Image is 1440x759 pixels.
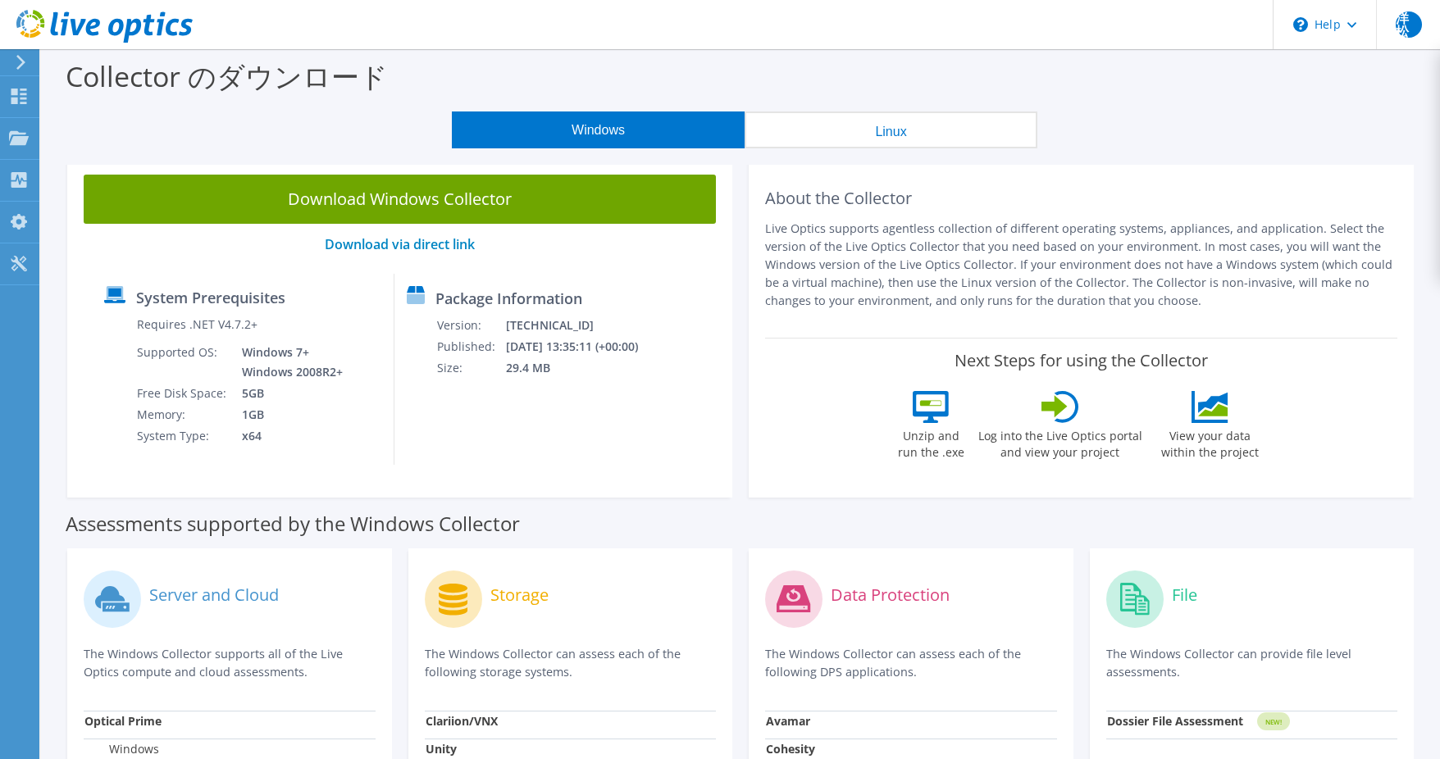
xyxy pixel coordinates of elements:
[66,516,520,532] label: Assessments supported by the Windows Collector
[136,383,230,404] td: Free Disk Space:
[436,336,505,357] td: Published:
[1265,717,1281,726] tspan: NEW!
[894,423,969,461] label: Unzip and run the .exe
[436,357,505,379] td: Size:
[426,741,457,757] strong: Unity
[436,315,505,336] td: Version:
[230,383,346,404] td: 5GB
[84,713,162,729] strong: Optical Prime
[1151,423,1269,461] label: View your data within the project
[136,342,230,383] td: Supported OS:
[1106,645,1398,681] p: The Windows Collector can provide file level assessments.
[136,425,230,447] td: System Type:
[1396,11,1422,38] span: 洋松
[136,289,285,306] label: System Prerequisites
[505,336,659,357] td: [DATE] 13:35:11 (+00:00)
[765,220,1397,310] p: Live Optics supports agentless collection of different operating systems, appliances, and applica...
[435,290,582,307] label: Package Information
[426,713,498,729] strong: Clariion/VNX
[230,342,346,383] td: Windows 7+ Windows 2008R2+
[425,645,717,681] p: The Windows Collector can assess each of the following storage systems.
[149,587,279,603] label: Server and Cloud
[84,741,159,757] label: Windows
[505,357,659,379] td: 29.4 MB
[84,645,376,681] p: The Windows Collector supports all of the Live Optics compute and cloud assessments.
[765,189,1397,208] h2: About the Collector
[505,315,659,336] td: [TECHNICAL_ID]
[1172,587,1197,603] label: File
[766,741,815,757] strong: Cohesity
[1107,713,1243,729] strong: Dossier File Assessment
[325,235,475,253] a: Download via direct link
[831,587,950,603] label: Data Protection
[766,713,810,729] strong: Avamar
[1293,17,1308,32] svg: \n
[765,645,1057,681] p: The Windows Collector can assess each of the following DPS applications.
[230,425,346,447] td: x64
[136,404,230,425] td: Memory:
[452,111,745,148] button: Windows
[66,57,388,95] label: Collector のダウンロード
[745,111,1037,148] button: Linux
[490,587,549,603] label: Storage
[137,316,257,333] label: Requires .NET V4.7.2+
[84,175,716,224] a: Download Windows Collector
[977,423,1143,461] label: Log into the Live Optics portal and view your project
[955,351,1208,370] label: Next Steps for using the Collector
[230,404,346,425] td: 1GB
